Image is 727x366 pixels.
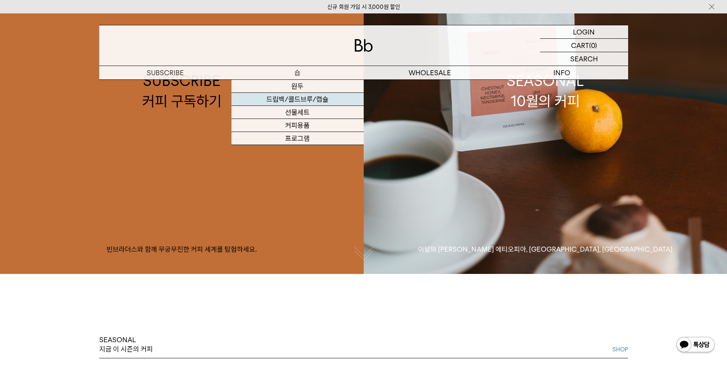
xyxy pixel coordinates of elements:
[507,71,584,111] div: SEASONAL 10월의 커피
[142,71,222,111] div: SUBSCRIBE 커피 구독하기
[327,3,400,10] a: 신규 회원 가입 시 3,000원 할인
[231,80,364,93] a: 원두
[354,39,373,52] img: 로고
[676,336,716,354] img: 카카오톡 채널 1:1 채팅 버튼
[573,25,595,38] p: LOGIN
[99,66,231,79] a: SUBSCRIBE
[570,52,598,66] p: SEARCH
[540,25,628,39] a: LOGIN
[612,345,628,354] a: SHOP
[231,132,364,145] a: 프로그램
[231,93,364,106] a: 드립백/콜드브루/캡슐
[364,66,496,79] p: WHOLESALE
[496,66,628,79] p: INFO
[231,119,364,132] a: 커피용품
[540,39,628,52] a: CART (0)
[99,335,153,354] p: SEASONAL 지금 이 시즌의 커피
[231,106,364,119] a: 선물세트
[589,39,597,52] p: (0)
[231,66,364,79] a: 숍
[571,39,589,52] p: CART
